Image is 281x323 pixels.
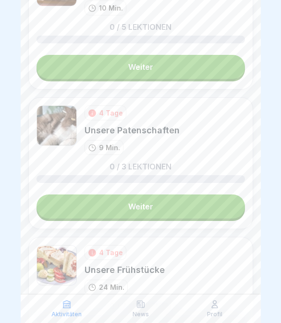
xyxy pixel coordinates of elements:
[37,245,77,285] img: xjb5akufvkicg26u72a6ikpa.png
[37,105,77,146] img: u8r67eg3of4bsbim5481mdu9.png
[99,247,123,258] div: 4 Tage
[51,311,82,318] p: Aktivitäten
[85,264,165,276] div: Unsere Frühstücke
[110,163,171,170] p: 0 / 3 Lektionen
[99,282,124,292] p: 24 Min.
[37,55,245,79] a: Weiter
[85,124,180,136] div: Unsere Patenschaften
[37,194,245,219] a: Weiter
[99,3,123,13] p: 10 Min.
[99,142,120,153] p: 9 Min.
[99,108,123,118] div: 4 Tage
[133,311,149,318] p: News
[207,311,222,318] p: Profil
[110,23,171,31] p: 0 / 5 Lektionen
